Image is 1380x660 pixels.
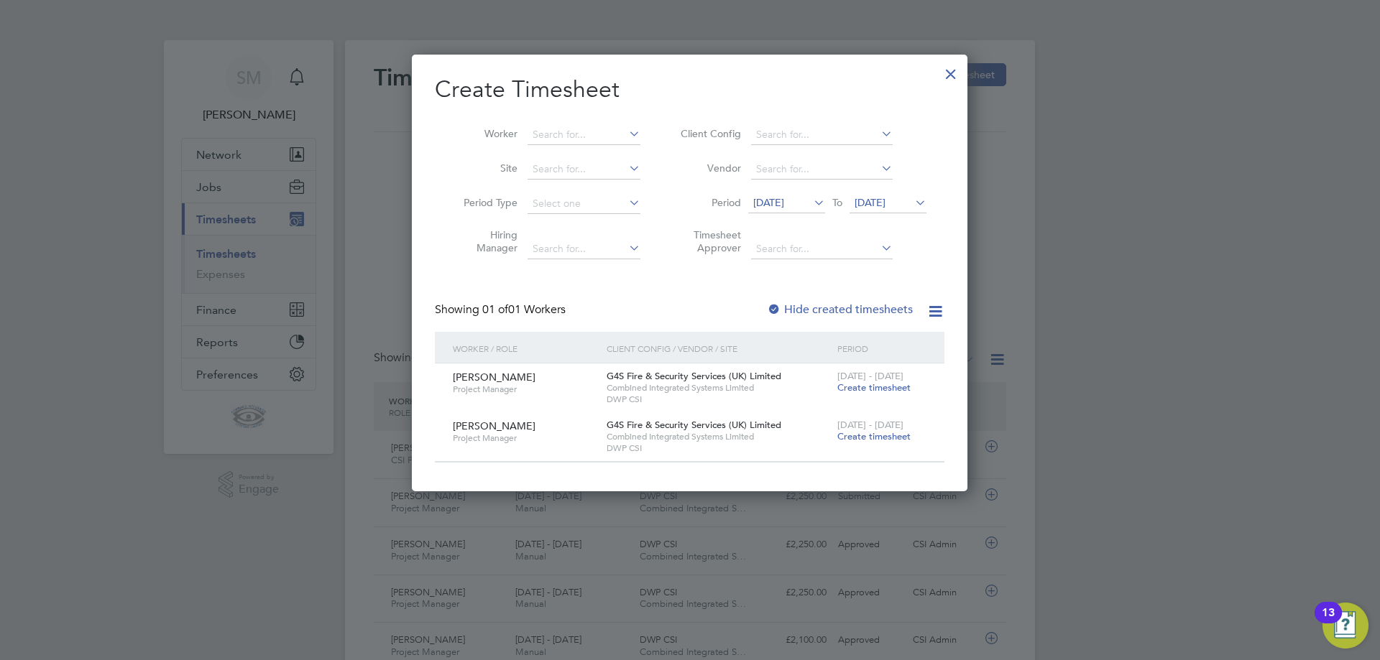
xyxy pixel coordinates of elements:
span: DWP CSI [607,442,830,454]
span: Combined Integrated Systems Limited [607,431,830,442]
span: [DATE] [753,196,784,209]
span: 01 Workers [482,302,566,317]
label: Period [676,196,741,209]
span: Create timesheet [837,381,911,394]
button: Open Resource Center, 13 new notifications [1322,603,1368,649]
span: [PERSON_NAME] [453,419,535,432]
input: Search for... [751,125,893,145]
span: 01 of [482,302,508,317]
label: Period Type [453,196,517,209]
span: Combined Integrated Systems Limited [607,382,830,394]
h2: Create Timesheet [435,75,944,105]
label: Client Config [676,127,741,140]
span: DWP CSI [607,394,830,405]
label: Hide created timesheets [767,302,913,317]
span: Create timesheet [837,430,911,442]
span: G4S Fire & Security Services (UK) Limited [607,370,781,382]
span: To [828,193,847,212]
label: Timesheet Approver [676,228,741,254]
label: Worker [453,127,517,140]
div: Period [834,332,930,365]
div: Worker / Role [449,332,603,365]
input: Search for... [528,239,640,259]
span: G4S Fire & Security Services (UK) Limited [607,419,781,431]
label: Hiring Manager [453,228,517,254]
span: Project Manager [453,432,596,444]
span: [DATE] [855,196,885,209]
input: Search for... [528,159,640,180]
input: Search for... [528,125,640,145]
div: Client Config / Vendor / Site [603,332,834,365]
input: Select one [528,194,640,214]
div: Showing [435,302,569,317]
label: Site [453,162,517,175]
label: Vendor [676,162,741,175]
span: Project Manager [453,384,596,395]
input: Search for... [751,239,893,259]
span: [DATE] - [DATE] [837,370,903,382]
div: 13 [1322,613,1335,631]
span: [DATE] - [DATE] [837,419,903,431]
span: [PERSON_NAME] [453,371,535,384]
input: Search for... [751,159,893,180]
